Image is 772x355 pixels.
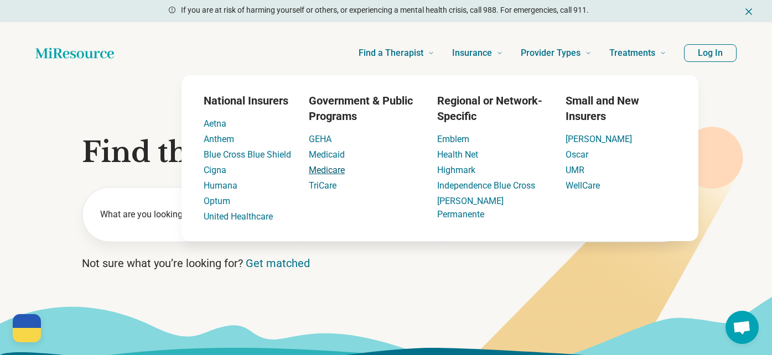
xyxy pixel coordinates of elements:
a: Get matched [246,257,310,270]
a: [PERSON_NAME] [566,134,632,144]
p: Not sure what you’re looking for? [82,255,691,271]
a: Treatments [609,31,666,75]
h3: Small and New Insurers [566,93,676,124]
a: United Healthcare [204,211,273,222]
a: Medicaid [309,149,345,160]
a: WellCare [566,180,600,191]
a: Insurance [452,31,503,75]
span: Provider Types [521,45,581,61]
span: Insurance [452,45,492,61]
h1: Find the right mental health care for you [82,136,691,169]
h3: National Insurers [204,93,291,108]
a: Provider Types [521,31,592,75]
p: If you are at risk of harming yourself or others, or experiencing a mental health crisis, call 98... [181,4,589,16]
a: Cigna [204,165,226,175]
a: Health Net [437,149,478,160]
a: TriCare [309,180,336,191]
span: Find a Therapist [359,45,423,61]
a: Find a Therapist [359,31,434,75]
button: Dismiss [743,4,754,18]
a: Independence Blue Cross [437,180,535,191]
h3: Regional or Network-Specific [437,93,548,124]
label: What are you looking for? [100,208,287,221]
a: Humana [204,180,237,191]
a: Highmark [437,165,475,175]
div: Open chat [726,311,759,344]
a: Anthem [204,134,234,144]
a: Emblem [437,134,469,144]
span: Treatments [609,45,655,61]
a: Medicare [309,165,345,175]
a: GEHA [309,134,331,144]
a: Oscar [566,149,588,160]
a: UMR [566,165,584,175]
a: [PERSON_NAME] Permanente [437,196,504,220]
a: Home page [35,42,114,64]
button: Log In [684,44,737,62]
a: Blue Cross Blue Shield [204,149,291,160]
h3: Government & Public Programs [309,93,419,124]
a: Aetna [204,118,226,129]
a: Optum [204,196,230,206]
